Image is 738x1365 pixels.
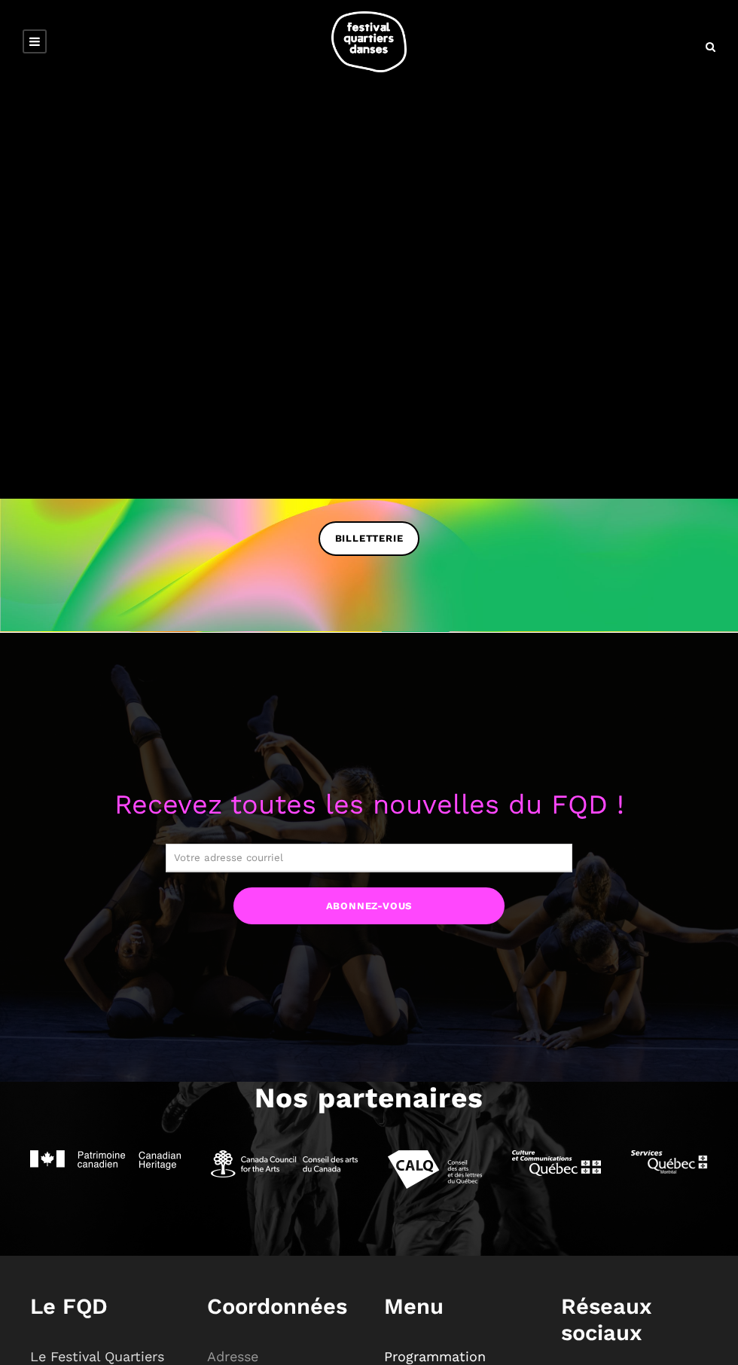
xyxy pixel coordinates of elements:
input: Votre adresse courriel [166,844,572,872]
h1: Le FQD [30,1293,177,1320]
img: MCCQ [512,1150,601,1176]
img: Patrimoine Canadien [30,1150,181,1170]
img: CALQ [388,1150,482,1189]
span: Adresse [207,1348,258,1364]
input: Abonnez-vous [233,887,505,924]
h1: Réseaux sociaux [561,1293,708,1346]
a: BILLETTERIE [319,521,420,555]
h1: Menu [384,1293,531,1320]
h3: Nos partenaires [255,1082,483,1119]
img: logo-fqd-med [331,11,407,72]
img: Services Québec [631,1150,718,1174]
span: BILLETTERIE [335,531,404,547]
img: Conseil des arts Canada [211,1150,358,1177]
a: Programmation [384,1348,486,1364]
h1: Coordonnées [207,1293,354,1320]
p: Recevez toutes les nouvelles du FQD ! [30,783,708,827]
